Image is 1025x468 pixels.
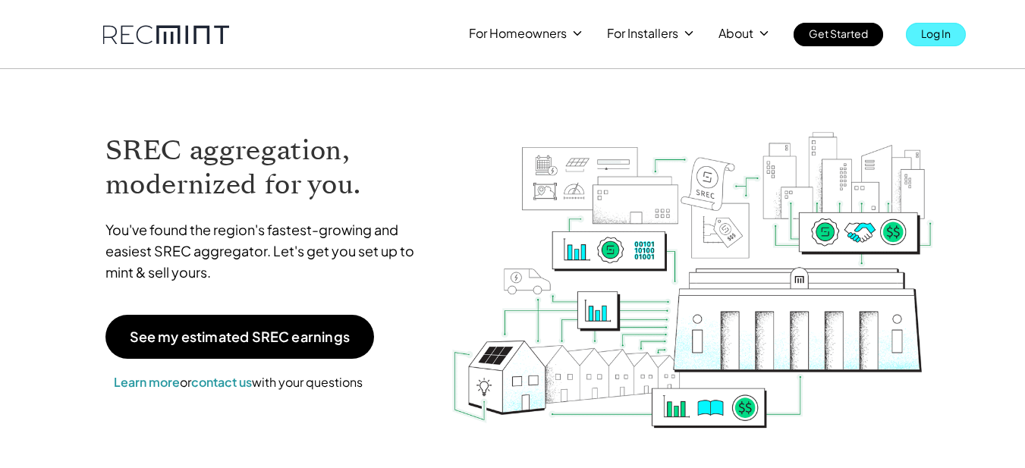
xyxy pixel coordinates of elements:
[105,133,429,202] h1: SREC aggregation, modernized for you.
[130,330,350,344] p: See my estimated SREC earnings
[105,372,371,392] p: or with your questions
[921,23,951,44] p: Log In
[114,374,180,390] a: Learn more
[607,23,678,44] p: For Installers
[105,219,429,283] p: You've found the region's fastest-growing and easiest SREC aggregator. Let's get you set up to mi...
[451,92,935,432] img: RECmint value cycle
[718,23,753,44] p: About
[105,315,374,359] a: See my estimated SREC earnings
[809,23,868,44] p: Get Started
[469,23,567,44] p: For Homeowners
[794,23,883,46] a: Get Started
[906,23,966,46] a: Log In
[191,374,252,390] a: contact us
